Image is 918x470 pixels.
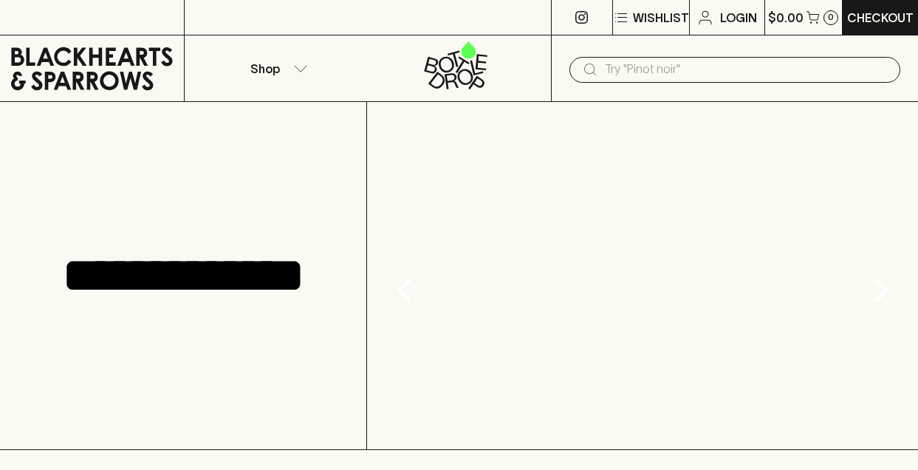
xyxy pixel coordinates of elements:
[250,60,280,78] p: Shop
[768,9,804,27] p: $0.00
[367,102,918,449] img: gif;base64,R0lGODlhAQABAAAAACH5BAEKAAEALAAAAAABAAEAAAICTAEAOw==
[605,58,888,81] input: Try "Pinot noir"
[828,13,834,21] p: 0
[847,9,914,27] p: Checkout
[185,35,368,101] button: Shop
[852,261,911,320] button: Next
[633,9,689,27] p: Wishlist
[720,9,757,27] p: Login
[374,261,434,320] button: Previous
